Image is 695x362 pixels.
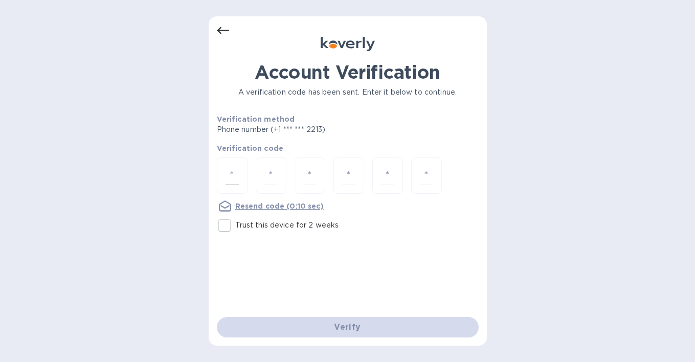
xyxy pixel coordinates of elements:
b: Verification method [217,115,295,123]
p: Verification code [217,143,479,153]
h1: Account Verification [217,61,479,83]
p: Phone number (+1 *** *** 2213) [217,124,404,135]
p: A verification code has been sent. Enter it below to continue. [217,87,479,98]
p: Trust this device for 2 weeks [235,220,339,231]
u: Resend code (0:10 sec) [235,202,324,210]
